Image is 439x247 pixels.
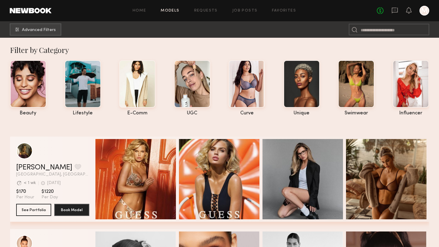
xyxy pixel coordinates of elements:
button: Book Model [54,204,89,216]
span: [GEOGRAPHIC_DATA], [GEOGRAPHIC_DATA] [16,172,89,177]
button: Advanced Filters [10,23,61,36]
span: Per Hour [16,195,34,200]
a: M [419,6,429,16]
div: Filter by Category [10,45,429,55]
div: influencer [393,111,429,116]
div: e-comm [119,111,155,116]
a: Job Posts [232,9,258,13]
div: unique [284,111,320,116]
div: lifestyle [65,111,101,116]
div: curve [229,111,265,116]
a: Favorites [272,9,296,13]
div: [DATE] [47,181,61,185]
span: $170 [16,189,34,195]
span: $1220 [41,189,58,195]
div: swimwear [338,111,374,116]
div: < 1 wk [24,181,36,185]
a: Home [133,9,146,13]
a: Models [161,9,179,13]
a: [PERSON_NAME] [16,164,72,171]
button: See Portfolio [16,204,51,216]
a: Requests [194,9,218,13]
span: Advanced Filters [22,28,56,32]
div: UGC [174,111,210,116]
div: beauty [10,111,46,116]
span: Per Day [41,195,58,200]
